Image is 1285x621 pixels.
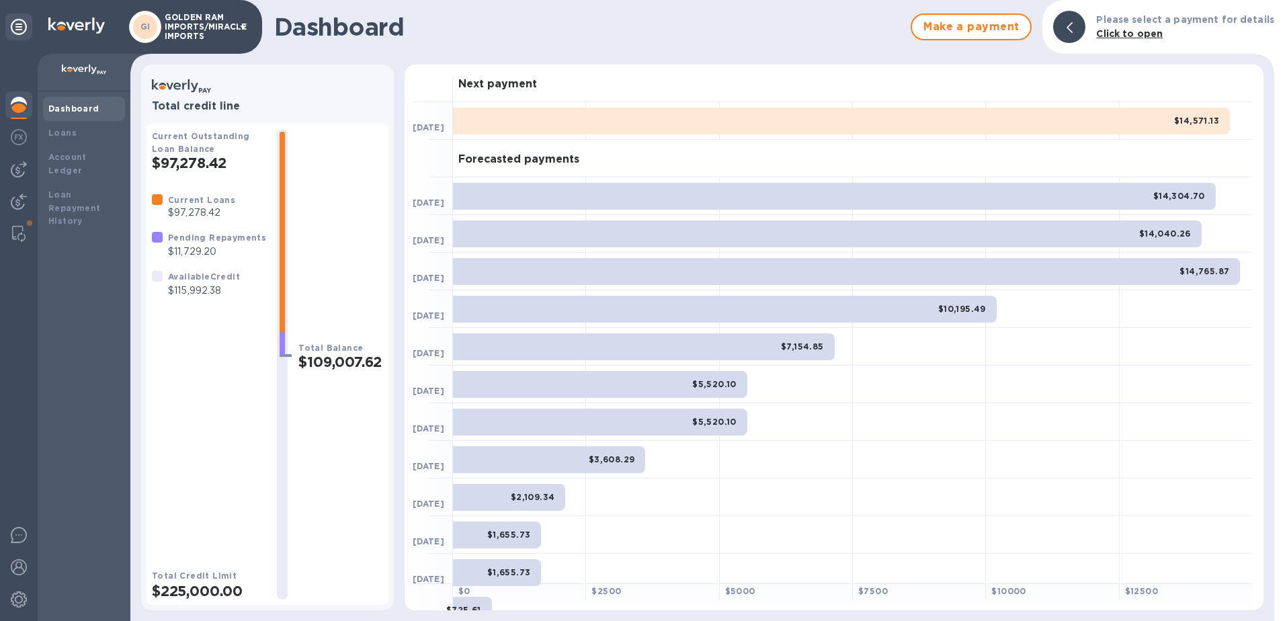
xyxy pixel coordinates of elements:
p: $11,729.20 [168,245,266,259]
img: Logo [48,17,105,34]
b: Total Balance [298,343,363,353]
b: GI [140,22,151,32]
p: $115,992.38 [168,284,240,298]
h2: $225,000.00 [152,583,266,599]
b: Please select a payment for details [1096,14,1274,25]
b: Current Outstanding Loan Balance [152,131,250,154]
b: [DATE] [413,235,444,245]
button: Make a payment [911,13,1032,40]
h1: Dashboard [274,13,904,41]
b: Available Credit [168,272,240,282]
b: Click to open [1096,28,1163,39]
b: $ 2500 [591,586,621,596]
b: [DATE] [413,536,444,546]
b: $1,655.73 [487,567,531,577]
b: Dashboard [48,103,99,114]
h3: Forecasted payments [458,153,579,166]
b: $ 0 [458,586,470,596]
b: Total Credit Limit [152,571,237,581]
span: Make a payment [923,19,1020,35]
b: $ 7500 [858,586,888,596]
b: [DATE] [413,574,444,584]
b: [DATE] [413,273,444,283]
b: $14,571.13 [1174,116,1219,126]
b: Pending Repayments [168,233,266,243]
b: Current Loans [168,195,235,205]
b: [DATE] [413,499,444,509]
b: [DATE] [413,423,444,433]
h3: Next payment [458,78,537,91]
b: $10,195.49 [938,304,986,314]
h2: $109,007.62 [298,354,383,370]
b: $14,040.26 [1139,229,1191,239]
b: [DATE] [413,310,444,321]
h2: $97,278.42 [152,155,266,171]
b: $ 5000 [725,586,755,596]
p: GOLDEN RAM IMPORTS/MIRACLE IMPORTS [165,13,232,41]
b: $14,304.70 [1153,191,1205,201]
b: [DATE] [413,386,444,396]
b: $725.61 [446,605,481,615]
b: $7,154.85 [781,341,824,351]
h3: Total credit line [152,100,383,113]
b: $ 10000 [991,586,1026,596]
b: [DATE] [413,198,444,208]
b: $3,608.29 [589,454,635,464]
b: $5,520.10 [692,379,737,389]
p: $97,278.42 [168,206,235,220]
b: Account Ledger [48,152,87,175]
b: Loans [48,128,77,138]
b: [DATE] [413,348,444,358]
b: $2,109.34 [511,492,555,502]
b: $5,520.10 [692,417,737,427]
b: $ 12500 [1125,586,1158,596]
b: Loan Repayment History [48,190,101,226]
div: Unpin categories [5,13,32,40]
b: [DATE] [413,461,444,471]
b: $14,765.87 [1179,266,1229,276]
img: Foreign exchange [11,129,27,145]
b: $1,655.73 [487,530,531,540]
b: [DATE] [413,122,444,132]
